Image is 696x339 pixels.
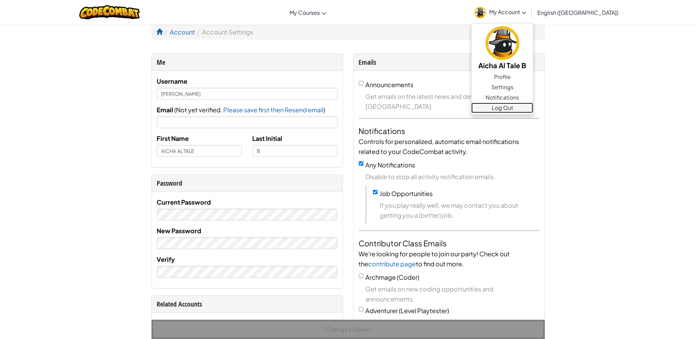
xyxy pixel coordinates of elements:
[471,82,533,92] a: Settings
[399,307,449,315] span: (Level Playtester)
[324,106,325,114] span: )
[471,25,533,72] a: Aicha Al Tale B
[486,26,519,60] img: avatar
[471,72,533,82] a: Profile
[369,260,416,268] a: contribute page
[534,3,622,22] a: English ([GEOGRAPHIC_DATA])
[286,3,330,22] a: My Courses
[471,92,533,103] a: Notifications
[380,200,539,220] span: If you play really well, we may contact you about getting you a (better) job.
[359,238,539,249] h4: Contributor Class Emails
[176,106,224,114] span: Not yet verified.
[474,7,486,18] img: avatar
[157,76,188,86] label: Username
[79,5,140,19] img: CodeCombat logo
[359,250,510,268] span: We're looking for people to join our party! Check out the
[366,284,539,304] span: Get emails on new coding opportunities and announcements.
[366,81,414,89] label: Announcements
[478,60,526,71] h5: Aicha Al Tale B
[157,178,337,188] div: Password
[366,317,539,327] span: Get emails when there are new levels to test.
[359,125,539,136] h4: Notifications
[359,137,519,155] span: Controls for personalized, automatic email notifications related to your CodeCombat activity.
[537,9,618,16] span: English ([GEOGRAPHIC_DATA])
[486,93,519,102] span: Notifications
[359,57,539,67] div: Emails
[157,299,337,309] div: Related Accounts
[380,189,433,197] label: Job Opportunities
[252,133,282,143] label: Last Initial
[157,254,175,264] label: Verify
[174,106,176,114] span: (
[397,273,420,281] span: (Coder)
[170,28,195,36] a: Account
[195,27,254,37] li: Account Settings
[366,307,398,315] span: Adventurer
[471,1,530,23] a: My Account
[416,260,464,268] span: to find out more.
[157,57,337,67] div: Me
[157,226,202,236] label: New Password
[366,273,396,281] span: Archmage
[290,9,320,16] span: My Courses
[366,161,415,169] label: Any Notifications
[224,106,324,114] span: Please save first then Resend email
[157,197,211,207] label: Current Password
[489,8,526,16] span: My Account
[366,91,539,111] span: Get emails on the latest news and developments at [GEOGRAPHIC_DATA].
[157,106,174,114] span: Email
[157,133,189,143] label: First Name
[366,172,539,182] span: Disable to stop all activity notification emails.
[471,103,533,113] a: Log Out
